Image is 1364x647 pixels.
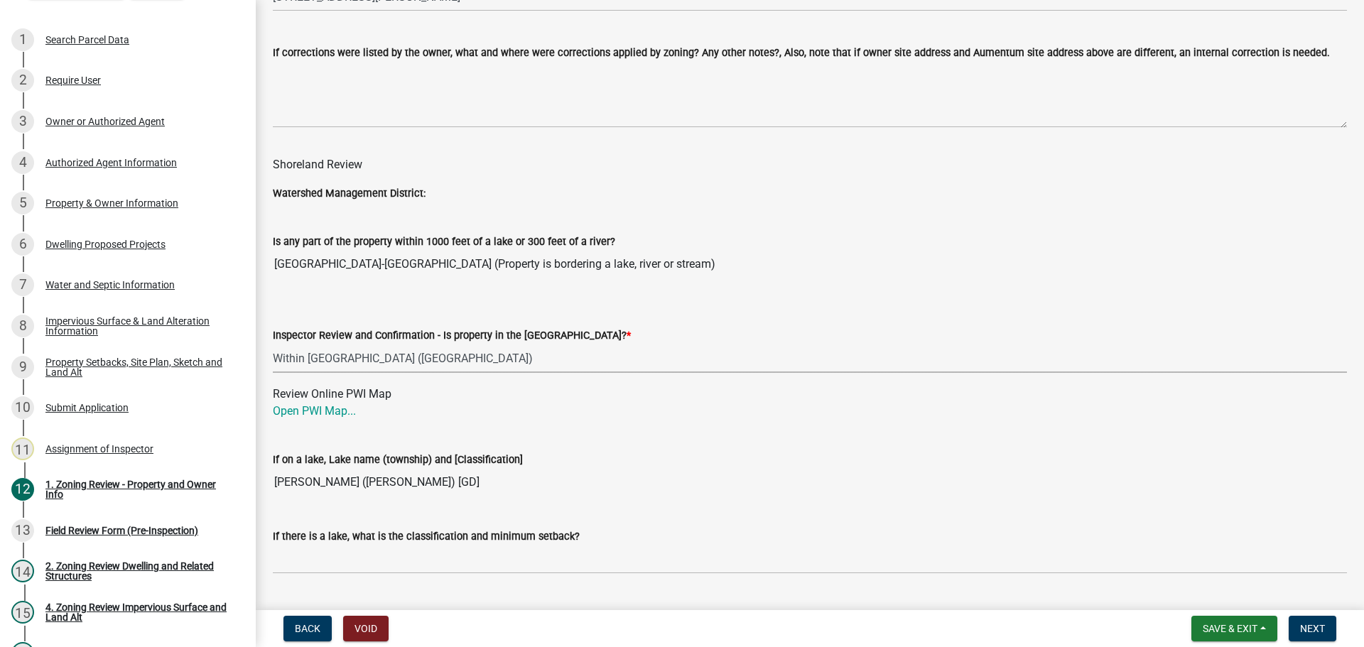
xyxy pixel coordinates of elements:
div: 4. Zoning Review Impervious Surface and Land Alt [45,602,233,622]
div: 12 [11,478,34,501]
div: 15 [11,601,34,624]
span: Next [1300,623,1325,634]
div: Impervious Surface & Land Alteration Information [45,316,233,336]
button: Back [283,616,332,641]
div: Dwelling Proposed Projects [45,239,166,249]
div: 7 [11,273,34,296]
button: Save & Exit [1191,616,1277,641]
div: Property & Owner Information [45,198,178,208]
div: 2. Zoning Review Dwelling and Related Structures [45,561,233,581]
label: If on a lake, Lake name (township) and [Classification] [273,455,523,465]
div: Submit Application [45,403,129,413]
div: Owner or Authorized Agent [45,116,165,126]
div: Authorized Agent Information [45,158,177,168]
div: 8 [11,315,34,337]
button: Void [343,616,389,641]
label: Watershed Management District: [273,189,426,199]
div: 1 [11,28,34,51]
div: Property Setbacks, Site Plan, Sketch and Land Alt [45,357,233,377]
div: Search Parcel Data [45,35,129,45]
div: Assignment of Inspector [45,444,153,454]
span: Back [295,623,320,634]
div: 1. Zoning Review - Property and Owner Info [45,479,233,499]
div: Shoreland Review [273,156,1347,173]
div: 14 [11,560,34,582]
div: 10 [11,396,34,419]
div: 5 [11,192,34,214]
button: Next [1289,616,1336,641]
a: Open PWI Map... [273,404,356,418]
div: 13 [11,519,34,542]
div: 4 [11,151,34,174]
label: Inspector Review and Confirmation - Is property in the [GEOGRAPHIC_DATA]? [273,331,631,341]
label: If there is a lake, what is the classification and minimum setback? [273,532,580,542]
div: Field Review Form (Pre-Inspection) [45,526,198,535]
div: 2 [11,69,34,92]
div: 9 [11,356,34,379]
div: 11 [11,437,34,460]
div: 6 [11,233,34,256]
label: Is any part of the property within 1000 feet of a lake or 300 feet of a river? [273,237,615,247]
span: Review Online PWI Map [273,387,391,401]
label: If corrections were listed by the owner, what and where were corrections applied by zoning? Any o... [273,48,1330,58]
div: Require User [45,75,101,85]
span: Save & Exit [1203,623,1257,634]
div: 3 [11,110,34,133]
div: Water and Septic Information [45,280,175,290]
